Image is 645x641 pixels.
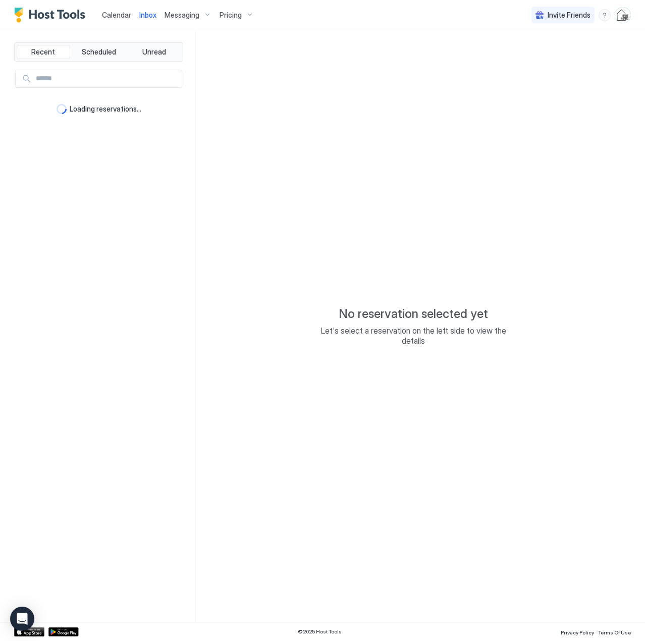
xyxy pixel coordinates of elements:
[48,627,79,636] a: Google Play Store
[32,70,182,87] input: Input Field
[31,47,55,57] span: Recent
[312,326,514,346] span: Let's select a reservation on the left side to view the details
[82,47,116,57] span: Scheduled
[10,607,34,631] div: Open Intercom Messenger
[70,104,141,114] span: Loading reservations...
[139,11,156,19] span: Inbox
[14,627,44,636] a: App Store
[14,42,183,62] div: tab-group
[139,10,156,20] a: Inbox
[165,11,199,20] span: Messaging
[102,11,131,19] span: Calendar
[598,626,631,637] a: Terms Of Use
[17,45,70,59] button: Recent
[548,11,590,20] span: Invite Friends
[14,8,90,23] a: Host Tools Logo
[142,47,166,57] span: Unread
[339,306,488,322] span: No reservation selected yet
[127,45,181,59] button: Unread
[561,629,594,635] span: Privacy Policy
[57,104,67,114] div: loading
[598,629,631,635] span: Terms Of Use
[561,626,594,637] a: Privacy Policy
[72,45,126,59] button: Scheduled
[220,11,242,20] span: Pricing
[102,10,131,20] a: Calendar
[599,9,611,21] div: menu
[298,628,342,635] span: © 2025 Host Tools
[615,7,631,23] div: User profile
